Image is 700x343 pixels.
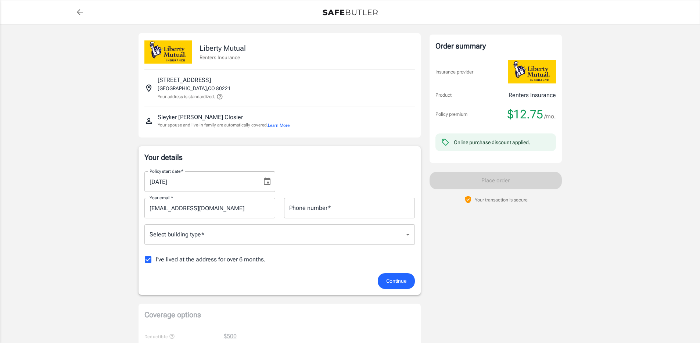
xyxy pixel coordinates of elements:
p: Your address is standardized. [158,93,215,100]
input: Enter number [284,198,415,218]
label: Your email [150,194,173,201]
input: MM/DD/YYYY [144,171,257,192]
p: Your details [144,152,415,162]
p: Renters Insurance [509,91,556,100]
div: Order summary [435,40,556,51]
p: [GEOGRAPHIC_DATA] , CO 80221 [158,85,231,92]
p: Your transaction is secure [475,196,528,203]
span: /mo. [544,111,556,122]
p: Your spouse and live-in family are automatically covered. [158,122,290,129]
p: Product [435,92,452,99]
p: Sleyker [PERSON_NAME] Closier [158,113,243,122]
button: Learn More [268,122,290,129]
button: Choose date, selected date is Sep 6, 2025 [260,174,274,189]
a: back to quotes [72,5,87,19]
p: Liberty Mutual [200,43,246,54]
p: Renters Insurance [200,54,246,61]
svg: Insured person [144,117,153,125]
p: Policy premium [435,111,467,118]
label: Policy start date [150,168,183,174]
p: [STREET_ADDRESS] [158,76,211,85]
p: Insurance provider [435,68,473,76]
svg: Insured address [144,84,153,93]
button: Continue [378,273,415,289]
span: I've lived at the address for over 6 months. [156,255,266,264]
span: Continue [386,276,406,286]
img: Liberty Mutual [144,40,192,64]
input: Enter email [144,198,275,218]
div: Online purchase discount applied. [454,139,530,146]
span: $12.75 [507,107,543,122]
img: Back to quotes [323,10,378,15]
img: Liberty Mutual [508,60,556,83]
